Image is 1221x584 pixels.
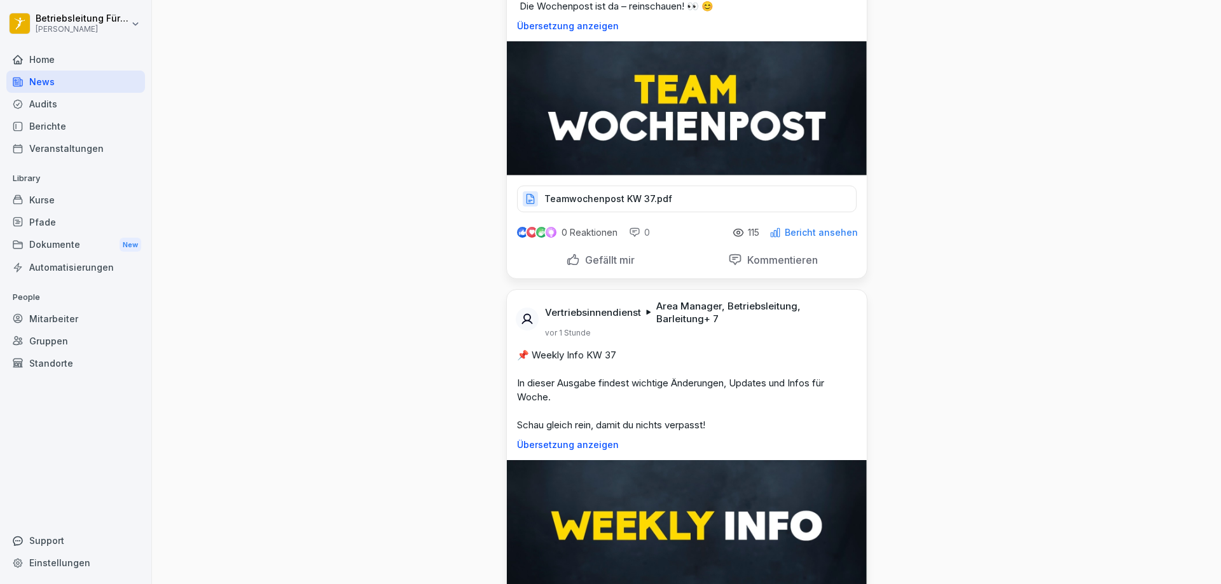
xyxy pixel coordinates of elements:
p: Area Manager, Betriebsleitung, Barleitung + 7 [656,300,852,325]
img: y71clczu7k497bi9yol2zikg.png [507,41,867,175]
div: Dokumente [6,233,145,257]
p: Vertriebsinnendienst [545,306,641,319]
a: Mitarbeiter [6,308,145,330]
a: Pfade [6,211,145,233]
a: Veranstaltungen [6,137,145,160]
p: Library [6,168,145,189]
p: 0 Reaktionen [562,227,617,238]
div: New [120,238,141,252]
a: Teamwochenpost KW 37.pdf [517,196,857,209]
p: 📌 Weekly Info KW 37 In dieser Ausgabe findest wichtige Änderungen, Updates und Infos für Woche. S... [517,348,857,432]
a: Automatisierungen [6,256,145,278]
div: Support [6,529,145,552]
a: Audits [6,93,145,115]
a: Home [6,48,145,71]
img: celebrate [536,227,547,238]
p: Bericht ansehen [785,227,858,238]
p: Teamwochenpost KW 37.pdf [544,193,672,205]
p: Übersetzung anzeigen [517,21,857,31]
p: [PERSON_NAME] [36,25,128,34]
img: love [527,227,537,237]
a: Einstellungen [6,552,145,574]
a: Kurse [6,189,145,211]
div: 0 [629,226,650,239]
a: DokumenteNew [6,233,145,257]
p: Gefällt mir [580,254,635,266]
p: Betriebsleitung Fürth [36,13,128,24]
p: vor 1 Stunde [545,328,591,338]
a: Standorte [6,352,145,374]
p: Kommentieren [742,254,818,266]
a: Gruppen [6,330,145,352]
img: like [517,227,527,238]
p: People [6,287,145,308]
a: News [6,71,145,93]
img: inspiring [546,227,556,238]
p: 115 [748,227,759,238]
p: Übersetzung anzeigen [517,440,857,450]
a: Berichte [6,115,145,137]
